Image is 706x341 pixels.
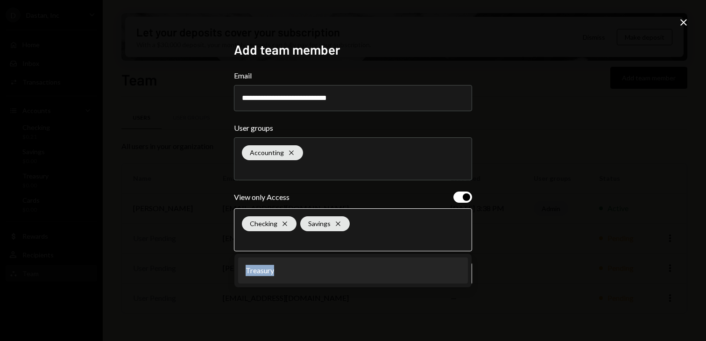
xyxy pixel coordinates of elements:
[234,41,472,59] h2: Add team member
[234,192,289,203] div: View only Access
[234,70,472,81] label: Email
[242,216,297,231] div: Checking
[238,257,468,284] li: Treasury
[300,216,350,231] div: Savings
[242,145,303,160] div: Accounting
[234,122,472,134] label: User groups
